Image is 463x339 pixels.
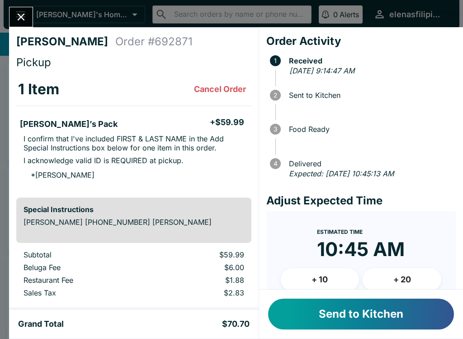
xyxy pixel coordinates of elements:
[155,276,244,285] p: $1.88
[24,170,94,179] p: * [PERSON_NAME]
[16,56,51,69] span: Pickup
[9,7,33,27] button: Close
[210,117,244,128] h5: + $59.99
[222,319,250,329] h5: $70.70
[155,288,244,297] p: $2.83
[274,92,277,99] text: 2
[16,250,251,301] table: orders table
[18,319,64,329] h5: Grand Total
[268,299,454,329] button: Send to Kitchen
[317,228,363,235] span: Estimated Time
[16,73,251,190] table: orders table
[115,35,193,48] h4: Order # 692871
[273,160,277,167] text: 4
[284,160,456,168] span: Delivered
[281,268,359,291] button: + 10
[284,125,456,133] span: Food Ready
[284,91,456,99] span: Sent to Kitchen
[289,66,354,75] em: [DATE] 9:14:47 AM
[190,80,250,98] button: Cancel Order
[317,237,405,261] time: 10:45 AM
[24,276,141,285] p: Restaurant Fee
[16,35,115,48] h4: [PERSON_NAME]
[24,205,244,214] h6: Special Instructions
[274,126,277,133] text: 3
[266,194,456,208] h4: Adjust Expected Time
[24,134,244,152] p: I confirm that I've included FIRST & LAST NAME in the Add Special Instructions box below for one ...
[155,263,244,272] p: $6.00
[20,119,118,130] h5: [PERSON_NAME]’s Pack
[289,169,394,178] em: Expected: [DATE] 10:45:13 AM
[266,34,456,48] h4: Order Activity
[24,156,184,165] p: I acknowledge valid ID is REQUIRED at pickup.
[18,80,59,98] h3: 1 Item
[155,250,244,259] p: $59.99
[284,57,456,65] span: Received
[24,288,141,297] p: Sales Tax
[24,263,141,272] p: Beluga Fee
[24,218,244,227] p: [PERSON_NAME] [PHONE_NUMBER] [PERSON_NAME]
[363,268,441,291] button: + 20
[24,250,141,259] p: Subtotal
[274,57,277,64] text: 1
